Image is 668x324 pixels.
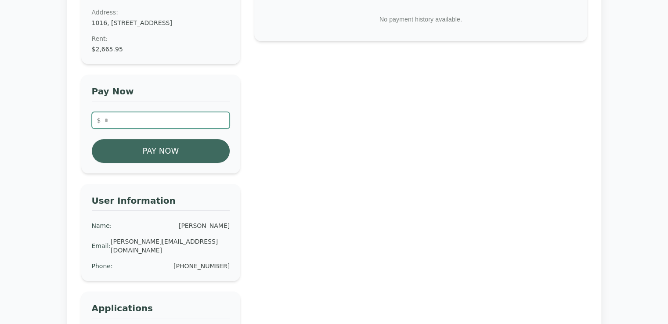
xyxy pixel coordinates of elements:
div: [PERSON_NAME] [179,221,230,230]
dd: $2,665.95 [92,45,230,54]
dt: Rent : [92,34,230,43]
h3: Pay Now [92,85,230,101]
div: [PHONE_NUMBER] [173,262,230,270]
h3: User Information [92,194,230,211]
dt: Address: [92,8,230,17]
div: Name : [92,221,112,230]
div: [PERSON_NAME][EMAIL_ADDRESS][DOMAIN_NAME] [111,237,230,255]
div: Email : [92,241,111,250]
h3: Applications [92,302,230,318]
dd: 1016, [STREET_ADDRESS] [92,18,230,27]
div: Phone : [92,262,113,270]
button: Pay Now [92,139,230,163]
p: No payment history available. [265,8,576,31]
